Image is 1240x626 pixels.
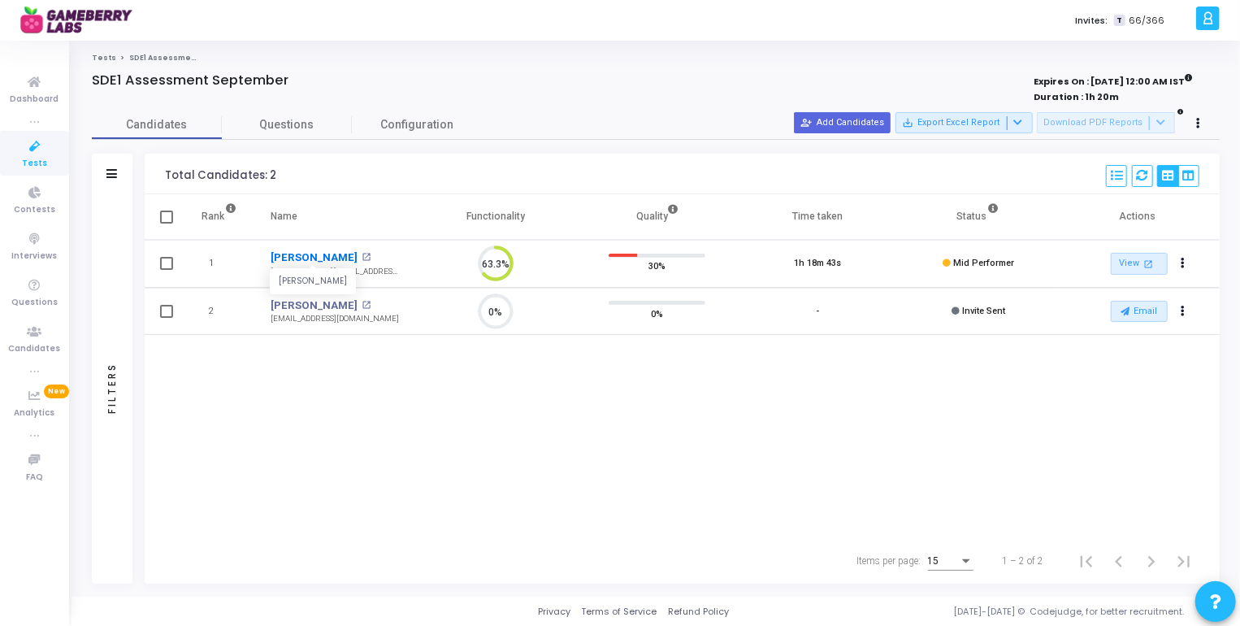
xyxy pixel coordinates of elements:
a: Privacy [538,605,570,619]
div: 1 – 2 of 2 [1003,554,1044,568]
button: Download PDF Reports [1037,112,1175,133]
button: Email [1111,301,1168,322]
th: Quality [576,194,737,240]
span: Tests [22,157,47,171]
a: [PERSON_NAME] [271,298,358,314]
span: Configuration [380,116,453,133]
span: 0% [651,305,663,321]
span: Questions [222,116,352,133]
div: Name [271,207,297,225]
span: Invite Sent [962,306,1005,316]
div: View Options [1157,165,1199,187]
button: Add Candidates [794,112,891,133]
span: Candidates [92,116,222,133]
mat-icon: open_in_new [362,301,371,310]
a: Refund Policy [668,605,729,619]
a: Terms of Service [581,605,657,619]
mat-icon: open_in_new [1142,257,1155,271]
button: Next page [1135,545,1168,577]
a: [PERSON_NAME] [271,250,358,266]
div: [EMAIL_ADDRESS][DOMAIN_NAME] [271,313,399,325]
span: T [1114,15,1125,27]
div: [PERSON_NAME][EMAIL_ADDRESS][DOMAIN_NAME] [271,266,399,278]
mat-icon: open_in_new [362,253,371,262]
div: Total Candidates: 2 [165,169,276,182]
div: 1h 18m 43s [794,257,841,271]
span: SDE1 Assessment September [129,53,248,63]
th: Actions [1059,194,1220,240]
span: 30% [648,258,666,274]
button: Actions [1173,253,1195,276]
h4: SDE1 Assessment September [92,72,288,89]
div: Time taken [792,207,843,225]
div: Filters [105,299,119,478]
th: Status [898,194,1059,240]
span: 15 [928,555,939,567]
th: Rank [185,194,254,240]
button: First page [1070,545,1103,577]
a: View [1111,253,1168,275]
strong: Duration : 1h 20m [1034,90,1119,103]
label: Invites: [1075,14,1108,28]
button: Previous page [1103,545,1135,577]
span: FAQ [26,471,43,485]
button: Export Excel Report [895,112,1033,133]
button: Last page [1168,545,1200,577]
span: Mid Performer [953,258,1014,268]
span: 66/366 [1129,14,1164,28]
div: Items per page: [857,554,921,568]
span: Dashboard [11,93,59,107]
div: [PERSON_NAME] [270,269,356,294]
mat-select: Items per page: [928,556,973,567]
strong: Expires On : [DATE] 12:00 AM IST [1034,71,1193,89]
span: New [44,385,69,398]
div: [DATE]-[DATE] © Codejudge, for better recruitment. [729,605,1220,619]
td: 2 [185,288,254,336]
div: - [816,305,819,319]
span: Questions [11,296,58,310]
a: Tests [92,53,116,63]
span: Interviews [12,250,58,263]
mat-icon: save_alt [902,117,913,128]
span: Candidates [9,342,61,356]
span: Contests [14,203,55,217]
button: Actions [1173,300,1195,323]
nav: breadcrumb [92,53,1220,63]
mat-icon: person_add_alt [800,117,812,128]
td: 1 [185,240,254,288]
th: Functionality [415,194,576,240]
span: Analytics [15,406,55,420]
img: logo [20,4,142,37]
